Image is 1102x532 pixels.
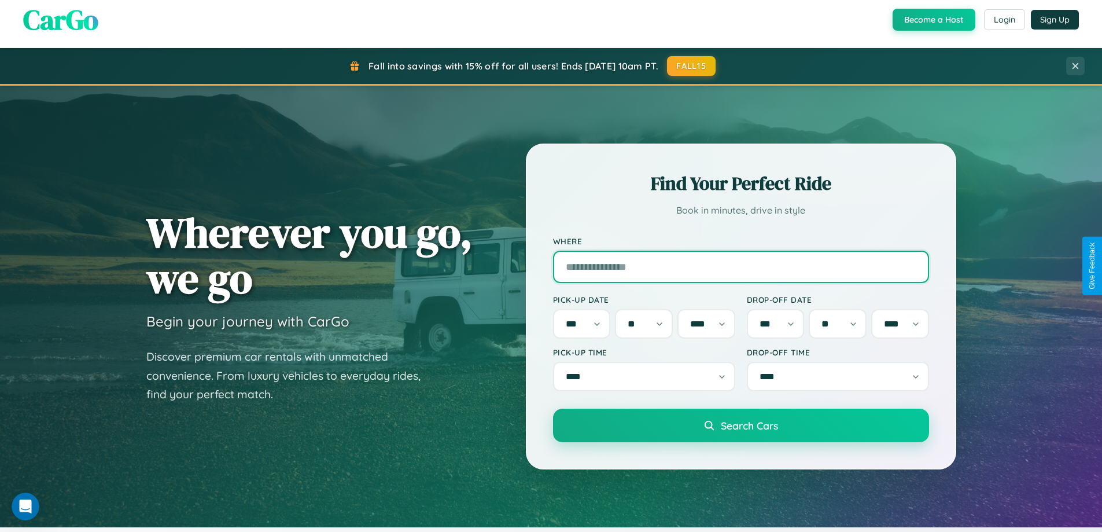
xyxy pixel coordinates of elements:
h3: Begin your journey with CarGo [146,313,349,330]
span: Fall into savings with 15% off for all users! Ends [DATE] 10am PT. [368,60,658,72]
button: Search Cars [553,409,929,442]
label: Pick-up Date [553,295,735,304]
span: Search Cars [721,419,778,432]
button: Become a Host [893,9,975,31]
button: FALL15 [667,56,716,76]
label: Drop-off Time [747,347,929,357]
label: Where [553,236,929,246]
span: CarGo [23,1,98,39]
div: Give Feedback [1088,243,1096,289]
button: Login [984,9,1025,30]
p: Book in minutes, drive in style [553,202,929,219]
p: Discover premium car rentals with unmatched convenience. From luxury vehicles to everyday rides, ... [146,347,436,404]
label: Pick-up Time [553,347,735,357]
iframe: Intercom live chat [12,493,39,520]
h1: Wherever you go, we go [146,210,473,301]
button: Sign Up [1031,10,1079,30]
h2: Find Your Perfect Ride [553,171,929,196]
label: Drop-off Date [747,295,929,304]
